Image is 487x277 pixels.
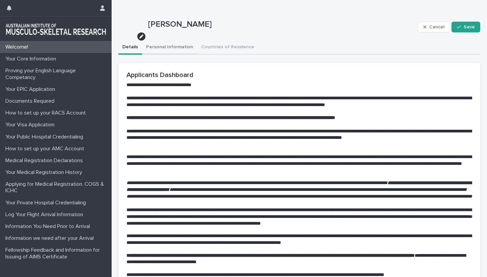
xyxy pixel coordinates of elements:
p: Your Core Information [3,56,62,62]
h2: Applicants Dashboard [126,71,472,79]
p: Documents Required [3,98,60,104]
button: Save [451,22,480,32]
p: How to set up your RACS Account [3,110,91,116]
p: Applying for Medical Registration. COGS & ICHC [3,181,112,194]
button: Details [118,41,142,55]
p: Your Public Hospital Credentialing [3,134,89,140]
p: Your Visa Application [3,122,60,128]
p: How to set up your AMC Account [3,146,90,152]
p: Your Private Hospital Credentialing [3,200,91,206]
p: Information You Need Prior to Arrival [3,223,95,230]
span: Cancel [429,25,444,29]
p: Your EPIC Application [3,86,61,93]
button: Countries of Residence [197,41,258,55]
p: [PERSON_NAME] [148,20,415,29]
p: Fellowship Feedback and Information for Issuing of AIMS Certificate [3,247,112,260]
button: Cancel [418,22,450,32]
p: Welcome! [3,44,33,50]
span: Save [464,25,475,29]
p: Log Your Flight Arrival Information [3,211,89,218]
p: Information we need after your Arrival [3,235,99,242]
p: Your Medical Registration History [3,169,88,176]
p: Medical Registration Declarations [3,157,88,164]
img: 1xcjEmqDTcmQhduivVBy [5,22,106,35]
p: Proving your English Language Competancy [3,68,112,80]
button: Personal Information [142,41,197,55]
